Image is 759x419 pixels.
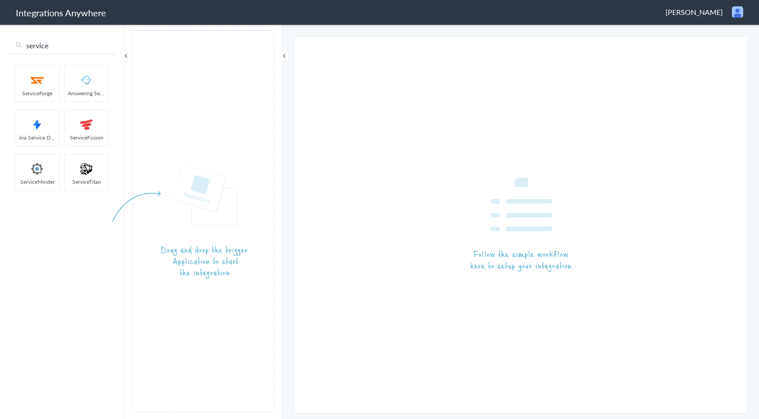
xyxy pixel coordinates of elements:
img: serviceforge-icon.png [18,73,56,88]
img: serviceminder-logo.svg [18,161,56,177]
h1: Integrations Anywhere [16,6,106,19]
span: ServiceForge [15,89,59,97]
span: Jira Service Desk [15,134,59,141]
img: Answering_service.png [67,73,106,88]
span: [PERSON_NAME] [665,7,723,17]
span: ServiceFusion [65,134,108,141]
img: JiraServiceDesk.png [18,117,56,132]
img: instruction-workflow.png [470,178,572,272]
span: Answering Service [65,89,108,97]
input: Search... [9,37,115,54]
img: service-fusion-logo.svg [67,117,106,132]
img: service-titan-logo.svg [67,161,106,177]
img: user.png [732,6,743,18]
span: ServiceMinder [15,178,59,186]
img: instruction-trigger.png [112,164,248,279]
span: ServiceTitan [65,178,108,186]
